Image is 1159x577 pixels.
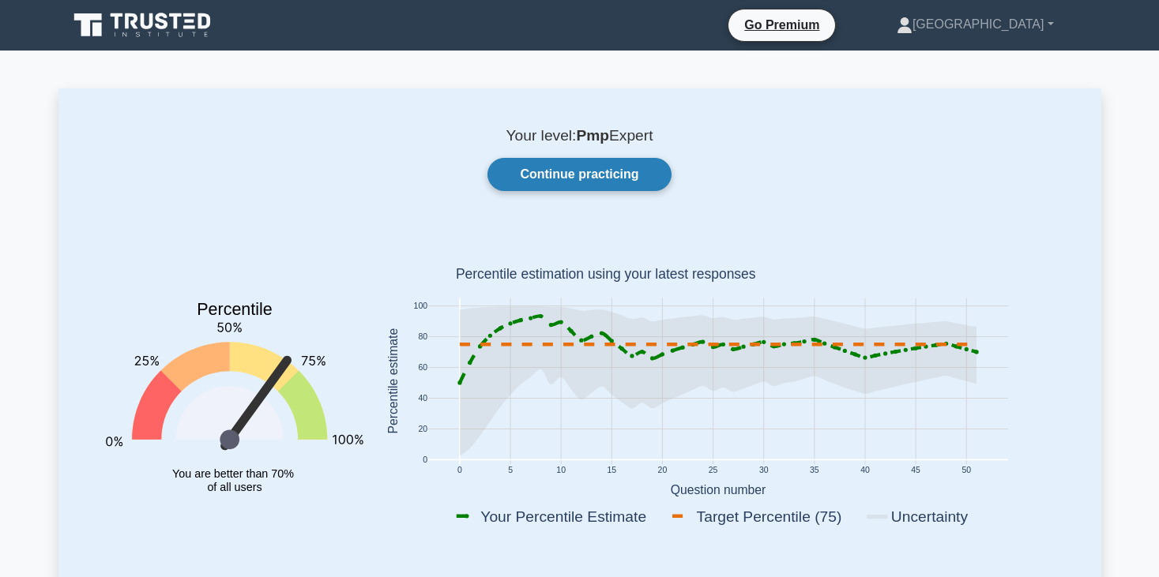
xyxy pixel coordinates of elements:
[508,466,513,475] text: 5
[197,301,273,320] text: Percentile
[735,15,829,35] a: Go Premium
[455,267,755,283] text: Percentile estimation using your latest responses
[670,483,766,496] text: Question number
[657,466,667,475] text: 20
[810,466,819,475] text: 35
[418,364,427,373] text: 60
[961,466,971,475] text: 50
[386,328,399,434] text: Percentile estimate
[607,466,616,475] text: 15
[708,466,717,475] text: 25
[758,466,768,475] text: 30
[96,126,1063,145] p: Your level: Expert
[576,127,609,144] b: Pmp
[418,425,427,434] text: 20
[418,333,427,342] text: 80
[418,395,427,403] text: 40
[207,481,262,493] tspan: of all users
[413,302,427,311] text: 100
[556,466,566,475] text: 10
[911,466,920,475] text: 45
[859,9,1092,40] a: [GEOGRAPHIC_DATA]
[860,466,870,475] text: 40
[423,456,427,465] text: 0
[487,158,671,191] a: Continue practicing
[172,467,294,480] tspan: You are better than 70%
[457,466,461,475] text: 0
